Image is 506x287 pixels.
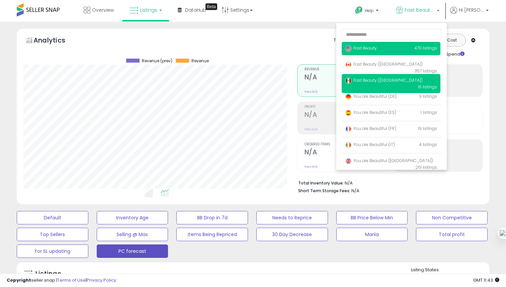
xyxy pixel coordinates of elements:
[97,211,168,224] button: Inventory Age
[414,45,437,51] span: 470 listings
[345,77,423,83] span: Fast Beauty ([GEOGRAPHIC_DATA])
[350,1,385,22] a: Help
[351,188,359,194] span: N/A
[97,228,168,241] button: Selling @ Max
[416,228,488,241] button: Total profit
[57,277,86,283] a: Terms of Use
[419,142,437,147] span: 4 listings
[345,45,377,51] span: Fast Beauty
[345,93,397,99] span: You are Beautiful (DE)
[336,228,408,241] button: Mariia
[256,228,328,241] button: 30 Day Decrease
[345,110,352,116] img: spain.png
[305,90,318,94] small: Prev: N/A
[345,142,395,147] span: You are Beautiful (IT)
[334,37,360,44] div: Totals For
[305,105,386,109] span: Profit
[345,77,352,84] img: mexico.png
[345,61,423,67] span: Fast Beauty ([GEOGRAPHIC_DATA])
[345,61,352,68] img: canada.png
[416,211,488,224] button: Non Competitive
[345,126,352,132] img: france.png
[421,110,437,115] span: 1 listings
[142,59,172,63] span: Revenue (prev)
[17,228,88,241] button: Top Sellers
[298,180,344,186] b: Total Inventory Value:
[336,211,408,224] button: BB Price Below Min
[345,126,396,131] span: You are Beautiful (FR)
[305,165,318,169] small: Prev: N/A
[345,158,352,164] img: uk.png
[415,164,437,170] span: 261 listings
[405,7,435,13] span: Fast Beauty ([GEOGRAPHIC_DATA])
[97,244,168,258] button: PC forecast
[419,93,437,99] span: 9 listings
[305,143,386,146] span: Ordered Items
[7,277,116,284] div: seller snap | |
[87,277,116,283] a: Privacy Policy
[418,84,437,90] span: 15 listings
[298,178,478,187] li: N/A
[17,211,88,224] button: Default
[305,68,386,71] span: Revenue
[176,211,248,224] button: BB Drop in 7d
[305,73,386,82] h2: N/A
[473,277,499,283] span: 2025-08-13 11:43 GMT
[191,59,209,63] span: Revenue
[411,267,490,273] p: Listing States:
[450,7,489,22] a: Hi [PERSON_NAME]
[418,126,437,131] span: 19 listings
[345,110,396,115] span: You are Beautiful (ES)
[305,111,386,120] h2: N/A
[256,211,328,224] button: Needs to Reprice
[305,148,386,157] h2: N/A
[345,45,352,52] img: usa.png
[185,7,206,13] span: DataHub
[33,35,78,47] h5: Analytics
[7,277,31,283] strong: Copyright
[355,6,363,14] i: Get Help
[345,93,352,100] img: germany.png
[415,68,437,74] span: 357 listings
[305,127,318,131] small: Prev: N/A
[298,188,350,194] b: Short Term Storage Fees:
[140,7,157,13] span: Listings
[205,3,217,10] div: Tooltip anchor
[35,269,61,279] h5: Listings
[92,7,114,13] span: Overview
[17,244,88,258] button: For SL updating
[345,142,352,148] img: italy.png
[459,7,484,13] span: Hi [PERSON_NAME]
[345,158,433,163] span: You are Beautiful ([GEOGRAPHIC_DATA])
[365,8,374,13] span: Help
[176,228,248,241] button: Items Being Repriced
